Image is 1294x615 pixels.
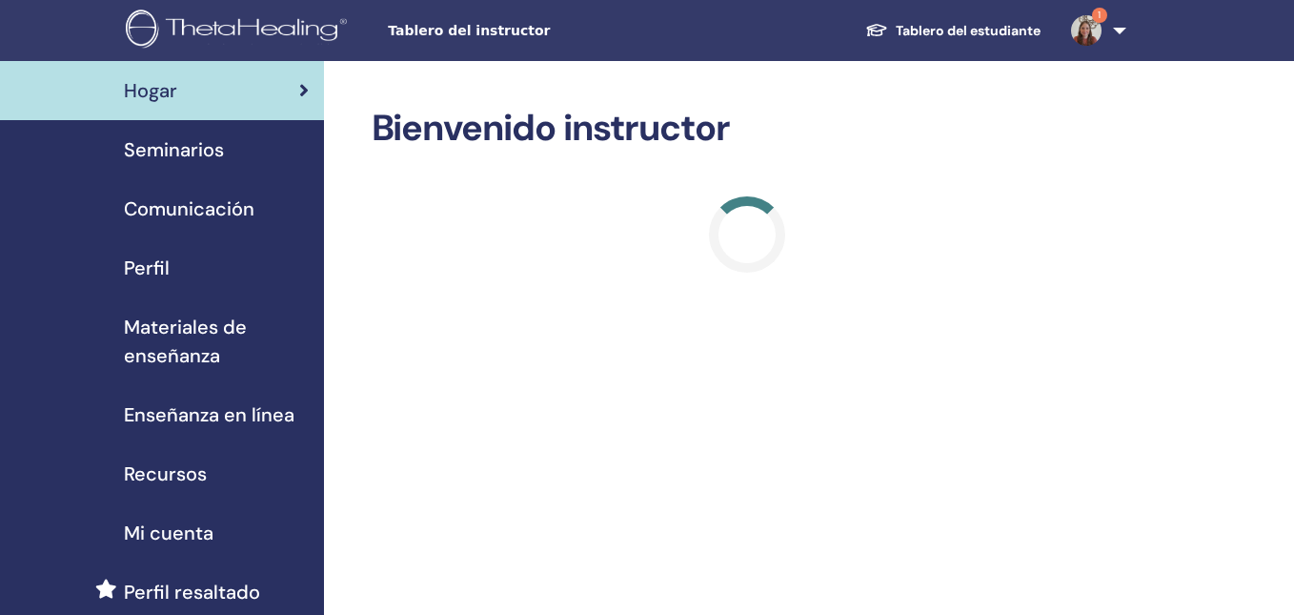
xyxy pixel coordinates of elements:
span: Materiales de enseñanza [124,313,309,370]
span: Recursos [124,460,207,488]
span: Hogar [124,76,177,105]
span: Perfil [124,254,170,282]
span: Seminarios [124,135,224,164]
span: Comunicación [124,195,254,223]
img: logo.png [126,10,354,52]
img: default.jpg [1071,15,1102,46]
span: Tablero del instructor [388,21,674,41]
span: Mi cuenta [124,519,213,547]
h2: Bienvenido instructor [372,107,1123,151]
img: graduation-cap-white.svg [865,22,888,38]
span: Enseñanza en línea [124,400,294,429]
a: Tablero del estudiante [850,13,1056,49]
span: Perfil resaltado [124,578,260,606]
span: 1 [1092,8,1107,23]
